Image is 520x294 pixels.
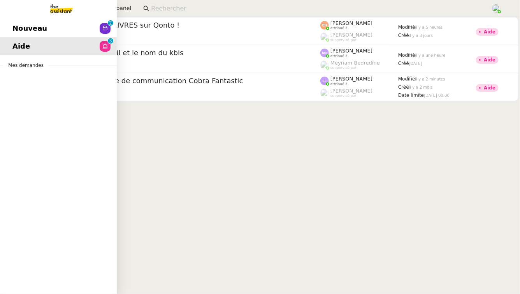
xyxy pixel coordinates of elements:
span: Créé [398,61,409,66]
app-user-detailed-label: client [40,59,320,70]
div: Aide [484,58,495,62]
div: Aide [484,86,495,90]
span: suppervisé par [330,66,357,70]
span: il y a 2 mois [409,85,433,89]
img: svg [320,49,329,57]
span: Modifié [398,52,415,58]
span: il y a une heure [415,53,446,58]
app-user-label: attribué à [320,48,398,58]
span: [PERSON_NAME] [330,76,372,82]
span: suppervisé par [330,38,357,42]
nz-badge-sup: 3 [108,38,113,44]
span: [PERSON_NAME] [330,20,372,26]
span: attribué à [330,26,348,30]
app-user-label: suppervisé par [320,32,398,42]
span: Créé [398,33,409,38]
app-user-label: attribué à [320,20,398,30]
span: Mes demandes [4,61,48,69]
span: il y a 3 jours [409,33,433,38]
img: users%2FoFdbodQ3TgNoWt9kP3GXAs5oaCq1%2Favatar%2Fprofile-pic.png [320,89,329,97]
span: [DATE] 00:00 [424,93,450,98]
span: [DATE] [409,61,422,66]
span: Aide [12,40,30,52]
span: il y a 2 minutes [415,77,445,81]
span: Modifié [398,24,415,30]
span: attribué à [330,54,348,58]
span: Modifié [398,76,415,82]
span: attribué à [330,82,348,86]
span: Meyriam Bedredine [330,60,380,66]
input: Rechercher [151,3,483,14]
span: Date limite [398,93,424,98]
span: Nouveau [12,23,47,34]
img: svg [320,21,329,30]
img: svg [320,77,329,85]
span: Changer l'adresse mail et le nom du kbis [40,49,320,56]
div: Aide [484,30,495,34]
nz-badge-sup: 2 [108,20,113,26]
span: Planifier la stratégie de communication Cobra Fantastic [40,77,320,84]
app-user-label: suppervisé par [320,88,398,98]
span: Créé [398,84,409,90]
span: [PERSON_NAME] [330,48,372,54]
span: [PERSON_NAME] [330,88,372,94]
span: suppervisé par [330,94,357,98]
app-user-label: suppervisé par [320,60,398,70]
span: il y a 5 heures [415,25,443,30]
p: 3 [109,38,112,45]
img: users%2FPPrFYTsEAUgQy5cK5MCpqKbOX8K2%2Favatar%2FCapture%20d%E2%80%99e%CC%81cran%202023-06-05%20a%... [492,4,501,13]
span: Rejoignez LOVE FOR LIVRES sur Qonto ! [40,22,320,29]
p: 2 [109,20,112,27]
app-user-detailed-label: client [40,31,320,42]
app-user-label: attribué à [320,76,398,86]
img: users%2FaellJyylmXSg4jqeVbanehhyYJm1%2Favatar%2Fprofile-pic%20(4).png [320,61,329,69]
img: users%2FyQfMwtYgTqhRP2YHWHmG2s2LYaD3%2Favatar%2Fprofile-pic.png [320,33,329,41]
app-user-detailed-label: client [40,87,320,98]
span: [PERSON_NAME] [330,32,372,38]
